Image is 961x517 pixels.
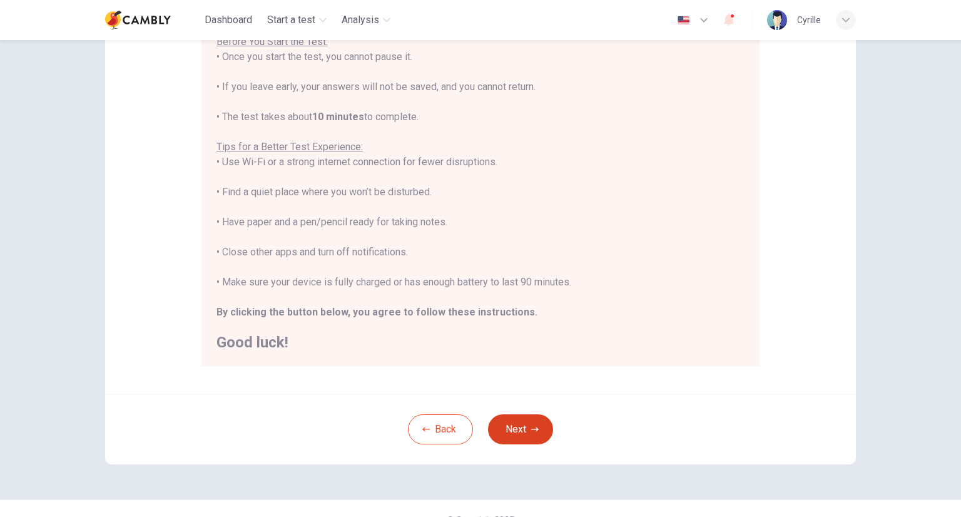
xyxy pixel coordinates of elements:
button: Start a test [262,9,332,31]
button: Back [408,414,473,444]
img: Cambly logo [105,8,171,33]
span: Analysis [342,13,379,28]
img: en [676,16,691,25]
a: Cambly logo [105,8,200,33]
button: Next [488,414,553,444]
span: Start a test [267,13,315,28]
button: Dashboard [200,9,257,31]
div: You are about to start a . • Once you start the test, you cannot pause it. • If you leave early, ... [216,4,745,350]
div: Cyrille [797,13,821,28]
button: Analysis [337,9,395,31]
span: Dashboard [205,13,252,28]
b: By clicking the button below, you agree to follow these instructions. [216,306,537,318]
u: Before You Start the Test: [216,36,328,48]
img: Profile picture [767,10,787,30]
u: Tips for a Better Test Experience: [216,141,363,153]
h2: Good luck! [216,335,745,350]
b: 10 minutes [312,111,364,123]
